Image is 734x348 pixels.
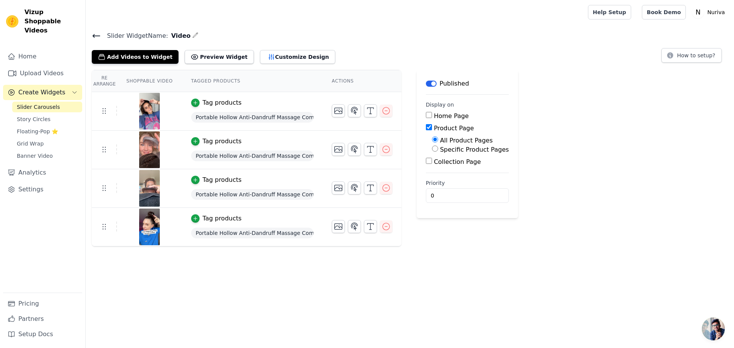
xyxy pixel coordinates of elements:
[323,70,401,92] th: Actions
[24,8,79,35] span: Vizup Shoppable Videos
[191,214,242,223] button: Tag products
[12,151,82,161] a: Banner Video
[440,79,469,88] p: Published
[260,50,335,64] button: Customize Design
[203,137,242,146] div: Tag products
[17,128,58,135] span: Floating-Pop ⭐
[185,50,253,64] button: Preview Widget
[12,126,82,137] a: Floating-Pop ⭐
[332,104,345,117] button: Change Thumbnail
[139,170,160,207] img: tn-e665cad27e6145c18ff73950c4befabf.png
[426,101,454,108] legend: Display on
[203,175,242,185] div: Tag products
[704,5,728,19] p: Nuriva
[191,112,313,123] span: Portable Hollow Anti-Dandruff Massage Comb Anti-Static Anti Tangling Parting Comb Health Care Hai...
[434,125,474,132] label: Product Page
[12,102,82,112] a: Slider Carousels
[12,114,82,125] a: Story Circles
[191,137,242,146] button: Tag products
[192,31,198,41] div: Edit Name
[18,88,65,97] span: Create Widgets
[92,70,117,92] th: Re Arrange
[434,112,469,120] label: Home Page
[3,66,82,81] a: Upload Videos
[642,5,686,19] a: Book Demo
[332,220,345,233] button: Change Thumbnail
[332,143,345,156] button: Change Thumbnail
[101,31,168,40] span: Slider Widget Name:
[696,8,701,16] text: N
[203,98,242,107] div: Tag products
[588,5,631,19] a: Help Setup
[92,50,179,64] button: Add Videos to Widget
[6,15,18,28] img: Vizup
[191,151,313,161] span: Portable Hollow Anti-Dandruff Massage Comb Anti-Static Anti Tangling Parting Comb Health Care Hai...
[332,181,345,194] button: Change Thumbnail
[440,146,509,153] label: Specific Product Pages
[3,165,82,180] a: Analytics
[661,53,722,61] a: How to setup?
[702,317,725,340] div: Chat abierto
[3,182,82,197] a: Settings
[17,152,53,160] span: Banner Video
[440,137,493,144] label: All Product Pages
[3,296,82,311] a: Pricing
[191,175,242,185] button: Tag products
[182,70,323,92] th: Tagged Products
[3,311,82,327] a: Partners
[168,31,191,40] span: Video
[191,189,313,200] span: Portable Hollow Anti-Dandruff Massage Comb Anti-Static Anti Tangling Parting Comb Health Care Hai...
[191,228,313,238] span: Portable Hollow Anti-Dandruff Massage Comb Anti-Static Anti Tangling Parting Comb Health Care Hai...
[3,49,82,64] a: Home
[17,140,44,147] span: Grid Wrap
[434,158,481,165] label: Collection Page
[3,327,82,342] a: Setup Docs
[692,5,728,19] button: N Nuriva
[203,214,242,223] div: Tag products
[3,85,82,100] button: Create Widgets
[12,138,82,149] a: Grid Wrap
[17,103,60,111] span: Slider Carousels
[426,179,509,187] label: Priority
[139,131,160,168] img: tn-19b36776e55c4665a5772ccb2c1e43d9.png
[191,98,242,107] button: Tag products
[17,115,50,123] span: Story Circles
[117,70,182,92] th: Shoppable Video
[139,209,160,245] img: tn-a27d16599da94b5fa85f705641bda3a9.png
[139,93,160,129] img: tn-94cf778506b44d23949d04e7e9c28be6.png
[661,48,722,63] button: How to setup?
